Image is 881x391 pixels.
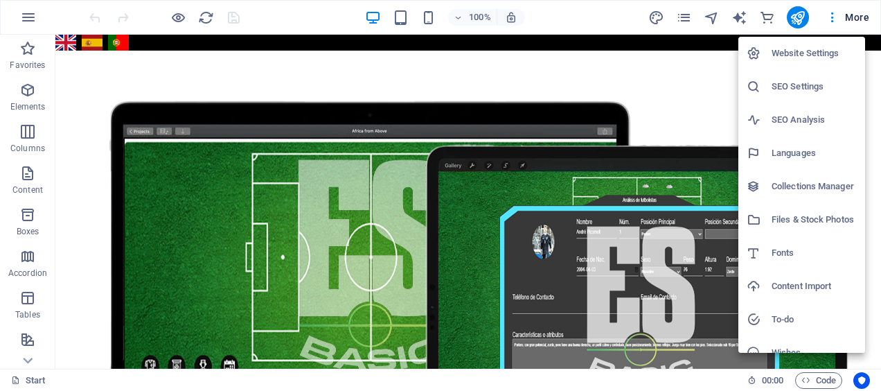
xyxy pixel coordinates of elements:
[772,345,857,361] h6: Wishes
[772,178,857,195] h6: Collections Manager
[772,278,857,295] h6: Content Import
[772,112,857,128] h6: SEO Analysis
[772,78,857,95] h6: SEO Settings
[772,145,857,162] h6: Languages
[772,245,857,261] h6: Fonts
[772,311,857,328] h6: To-do
[772,211,857,228] h6: Files & Stock Photos
[772,45,857,62] h6: Website Settings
